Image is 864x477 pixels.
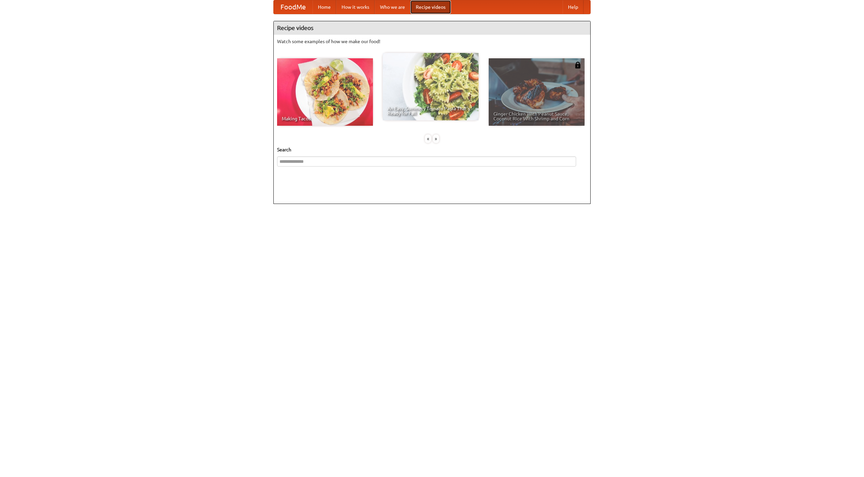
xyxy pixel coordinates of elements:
div: « [425,135,431,143]
a: Who we are [375,0,410,14]
img: 483408.png [574,62,581,68]
span: An Easy, Summery Tomato Pasta That's Ready for Fall [387,106,474,116]
div: » [433,135,439,143]
p: Watch some examples of how we make our food! [277,38,587,45]
a: Recipe videos [410,0,451,14]
span: Making Tacos [282,116,368,121]
a: Help [563,0,584,14]
a: How it works [336,0,375,14]
a: FoodMe [274,0,313,14]
a: Home [313,0,336,14]
a: An Easy, Summery Tomato Pasta That's Ready for Fall [383,53,479,120]
h4: Recipe videos [274,21,590,35]
a: Making Tacos [277,58,373,126]
h5: Search [277,146,587,153]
